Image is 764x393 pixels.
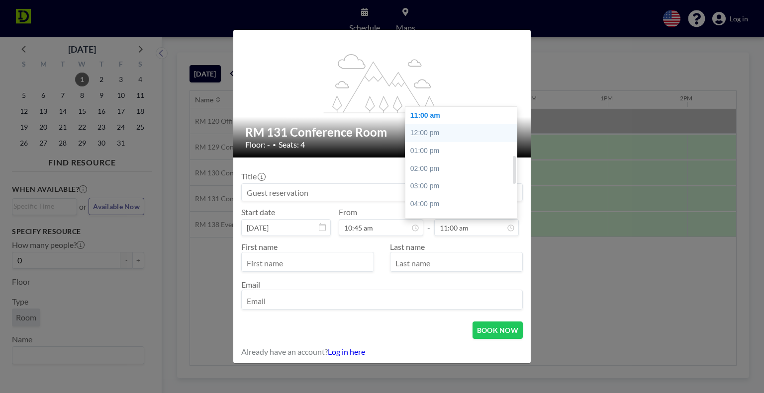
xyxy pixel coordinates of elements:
label: Start date [241,207,275,217]
span: • [273,141,276,149]
span: Seats: 4 [279,140,305,150]
div: 12:00 pm [405,124,522,142]
span: - [427,211,430,233]
h2: RM 131 Conference Room [245,125,520,140]
div: 05:00 pm [405,213,522,231]
div: 11:00 am [405,107,522,125]
label: First name [241,242,278,251]
div: 04:00 pm [405,195,522,213]
input: First name [242,254,374,271]
label: Title [241,171,265,181]
label: Last name [390,242,425,251]
div: 03:00 pm [405,177,522,195]
input: Email [242,292,522,309]
span: Floor: - [245,140,270,150]
input: Guest reservation [242,184,522,201]
button: BOOK NOW [473,321,523,339]
label: From [339,207,357,217]
g: flex-grow: 1.2; [324,53,441,113]
input: Last name [390,254,522,271]
a: Log in here [328,347,365,356]
label: Email [241,280,260,289]
div: 02:00 pm [405,160,522,178]
div: 01:00 pm [405,142,522,160]
span: Already have an account? [241,347,328,357]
